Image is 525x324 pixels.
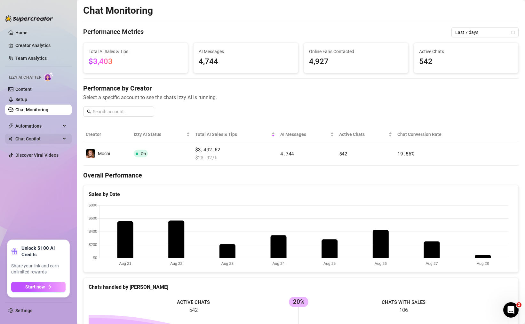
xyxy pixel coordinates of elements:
[5,15,53,22] img: logo-BBDzfeDw.svg
[15,134,61,144] span: Chat Copilot
[141,151,146,156] span: On
[47,285,52,289] span: arrow-right
[15,30,28,35] a: Home
[199,48,293,55] span: AI Messages
[87,109,91,114] span: search
[309,56,403,68] span: 4,927
[280,131,329,138] span: AI Messages
[98,151,110,156] span: Mochi
[15,107,48,112] a: Chat Monitoring
[503,302,519,318] iframe: Intercom live chat
[15,121,61,131] span: Automations
[195,154,275,162] span: $ 20.02 /h
[83,84,519,93] h4: Performance by Creator
[15,40,67,51] a: Creator Analytics
[15,153,59,158] a: Discover Viral Videos
[419,56,513,68] span: 542
[278,127,337,142] th: AI Messages
[11,263,66,275] span: Share your link and earn unlimited rewards
[511,30,515,34] span: calendar
[86,149,95,158] img: Mochi
[134,131,185,138] span: Izzy AI Status
[15,56,47,61] a: Team Analytics
[195,146,275,154] span: $3,402.62
[11,282,66,292] button: Start nowarrow-right
[25,284,45,289] span: Start now
[15,97,27,102] a: Setup
[455,28,515,37] span: Last 7 days
[339,150,347,157] span: 542
[395,127,475,142] th: Chat Conversion Rate
[419,48,513,55] span: Active Chats
[339,131,387,138] span: Active Chats
[337,127,395,142] th: Active Chats
[195,131,270,138] span: Total AI Sales & Tips
[199,56,293,68] span: 4,744
[83,93,519,101] span: Select a specific account to see the chats Izzy AI is running.
[397,150,414,157] span: 19.56 %
[44,72,54,81] img: AI Chatter
[89,283,513,291] div: Chats handled by [PERSON_NAME]
[8,123,13,129] span: thunderbolt
[89,57,113,66] span: $3,403
[131,127,193,142] th: Izzy AI Status
[83,27,144,37] h4: Performance Metrics
[83,171,519,180] h4: Overall Performance
[89,190,513,198] div: Sales by Date
[9,75,41,81] span: Izzy AI Chatter
[280,150,294,157] span: 4,744
[309,48,403,55] span: Online Fans Contacted
[93,108,150,115] input: Search account...
[21,245,66,258] strong: Unlock $100 AI Credits
[89,48,183,55] span: Total AI Sales & Tips
[193,127,278,142] th: Total AI Sales & Tips
[15,87,32,92] a: Content
[516,302,521,307] span: 2
[83,4,153,17] h2: Chat Monitoring
[15,308,32,313] a: Settings
[83,127,131,142] th: Creator
[8,137,12,141] img: Chat Copilot
[11,248,18,255] span: gift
